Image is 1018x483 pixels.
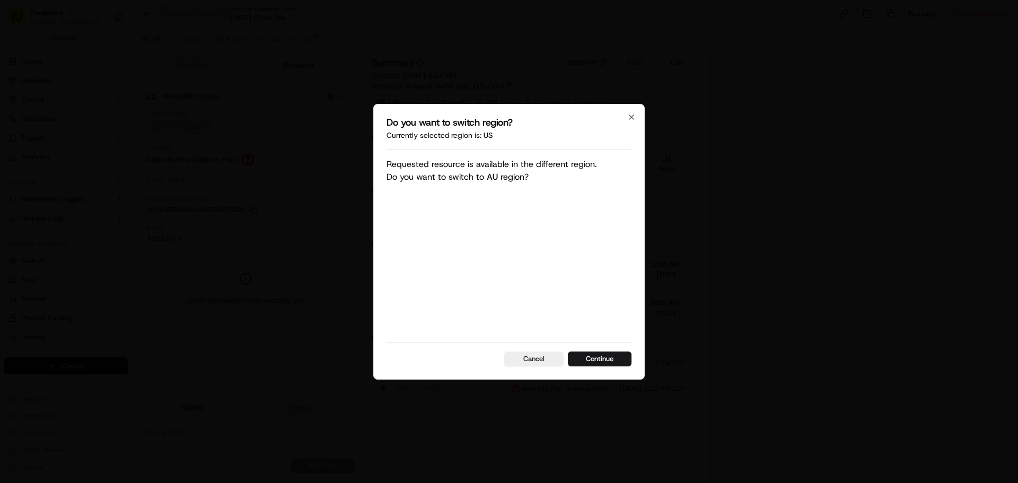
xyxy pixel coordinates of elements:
span: AU [487,171,498,182]
h2: Do you want to switch region? [387,117,631,128]
span: us [484,130,493,140]
p: Currently selected region is: [387,130,631,140]
button: Cancel [504,352,564,366]
button: Continue [568,352,631,366]
p: Requested resource is available in the different region. Do you want to switch to region? [387,158,597,334]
